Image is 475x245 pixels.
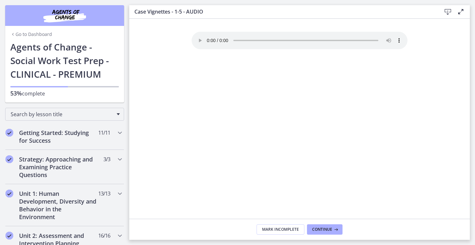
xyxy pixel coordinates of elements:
[103,155,110,163] span: 3 / 3
[11,111,113,118] span: Search by lesson title
[5,190,13,197] i: Completed
[10,89,119,97] p: complete
[19,190,98,221] h2: Unit 1: Human Development, Diversity and Behavior in the Environment
[312,227,332,232] span: Continue
[19,155,98,179] h2: Strategy: Approaching and Examining Practice Questions
[257,224,304,235] button: Mark Incomplete
[134,8,431,16] h3: Case Vignettes - 1-5 - AUDIO
[10,31,52,38] a: Go to Dashboard
[307,224,343,235] button: Continue
[26,8,103,23] img: Agents of Change Social Work Test Prep
[98,190,110,197] span: 13 / 13
[10,89,22,97] span: 53%
[19,129,98,144] h2: Getting Started: Studying for Success
[5,108,124,121] div: Search by lesson title
[98,232,110,239] span: 16 / 16
[5,129,13,137] i: Completed
[5,232,13,239] i: Completed
[98,129,110,137] span: 11 / 11
[10,40,119,81] h1: Agents of Change - Social Work Test Prep - CLINICAL - PREMIUM
[5,155,13,163] i: Completed
[262,227,299,232] span: Mark Incomplete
